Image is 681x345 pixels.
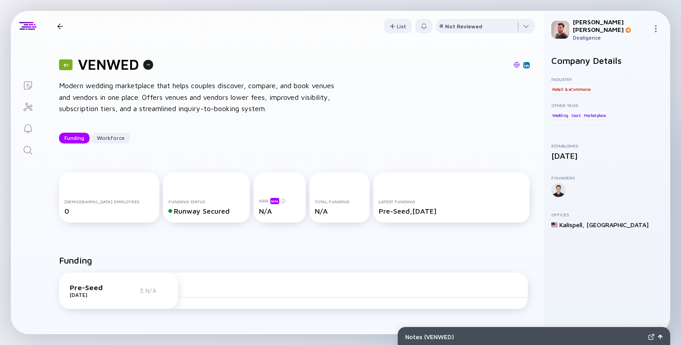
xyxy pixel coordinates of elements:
[551,175,663,180] div: Founders
[551,85,591,94] div: Retail & eCommerce
[64,207,154,215] div: 0
[551,21,569,39] img: Gil Profile Picture
[384,19,412,33] button: List
[513,62,520,68] img: VENWED Website
[11,117,45,139] a: Reminders
[59,131,90,145] div: Funding
[586,221,649,229] div: [GEOGRAPHIC_DATA]
[551,222,558,228] img: United States Flag
[648,334,654,340] img: Expand Notes
[315,207,364,215] div: N/A
[445,23,482,30] div: Not Reviewed
[551,76,663,82] div: Industry
[379,207,524,215] div: Pre-Seed, [DATE]
[652,25,659,32] img: Menu
[78,56,139,73] h1: VENWED
[559,221,585,229] div: Kalispell ,
[270,198,279,204] div: beta
[59,133,90,143] button: Funding
[551,151,663,161] div: [DATE]
[91,133,130,143] button: Workforce
[11,95,45,117] a: Investor Map
[168,199,245,204] div: Funding Status
[140,287,167,294] div: $ N/A
[551,103,663,108] div: Other Tags
[379,199,524,204] div: Latest Funding
[573,34,649,41] div: Dealigence
[551,143,663,148] div: Established
[259,197,300,204] div: ARR
[405,333,645,341] div: Notes ( VENWED )
[551,212,663,217] div: Offices
[59,59,73,70] div: 81
[168,207,245,215] div: Runway Secured
[11,74,45,95] a: Lists
[59,255,92,265] h2: Funding
[70,283,115,291] div: Pre-Seed
[91,131,130,145] div: Workforce
[524,63,529,67] img: VENWED Linkedin Page
[11,139,45,160] a: Search
[570,111,581,120] div: SaaS
[583,111,607,120] div: Marketplace
[59,80,347,115] div: Modern wedding marketplace that helps couples discover, compare, and book venues and vendors in o...
[64,199,154,204] div: [DEMOGRAPHIC_DATA] Employees
[259,207,300,215] div: N/A
[551,111,569,120] div: Wedding
[573,18,649,33] div: [PERSON_NAME] [PERSON_NAME]
[70,291,115,298] div: [DATE]
[315,199,364,204] div: Total Funding
[658,335,663,339] img: Open Notes
[551,55,663,66] h2: Company Details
